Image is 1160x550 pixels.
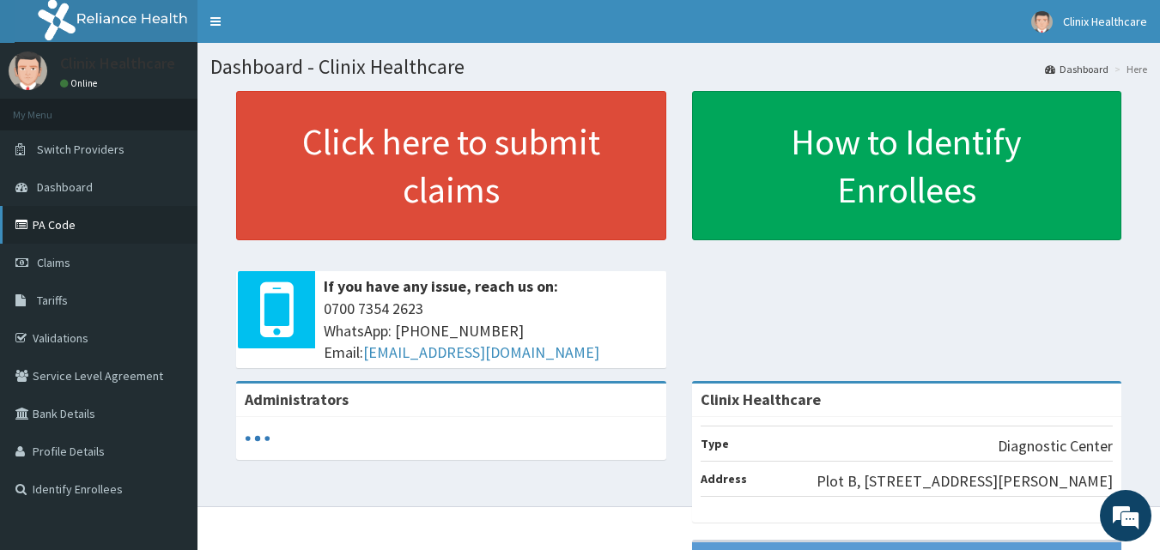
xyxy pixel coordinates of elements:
svg: audio-loading [245,426,270,451]
b: Type [701,436,729,451]
a: Click here to submit claims [236,91,666,240]
a: Online [60,77,101,89]
b: If you have any issue, reach us on: [324,276,558,296]
p: Clinix Healthcare [60,56,175,71]
span: Tariffs [37,293,68,308]
li: Here [1110,62,1147,76]
span: Claims [37,255,70,270]
img: User Image [1031,11,1053,33]
b: Administrators [245,390,349,409]
a: [EMAIL_ADDRESS][DOMAIN_NAME] [363,342,599,362]
span: Clinix Healthcare [1063,14,1147,29]
a: How to Identify Enrollees [692,91,1122,240]
span: Dashboard [37,179,93,195]
p: Diagnostic Center [998,435,1113,457]
strong: Clinix Healthcare [701,390,821,409]
span: 0700 7354 2623 WhatsApp: [PHONE_NUMBER] Email: [324,298,658,364]
span: Switch Providers [37,142,125,157]
p: Plot B, [STREET_ADDRESS][PERSON_NAME] [817,470,1113,493]
b: Address [701,471,747,487]
img: User Image [9,51,47,90]
a: Dashboard [1045,62,1108,76]
h1: Dashboard - Clinix Healthcare [210,56,1147,78]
